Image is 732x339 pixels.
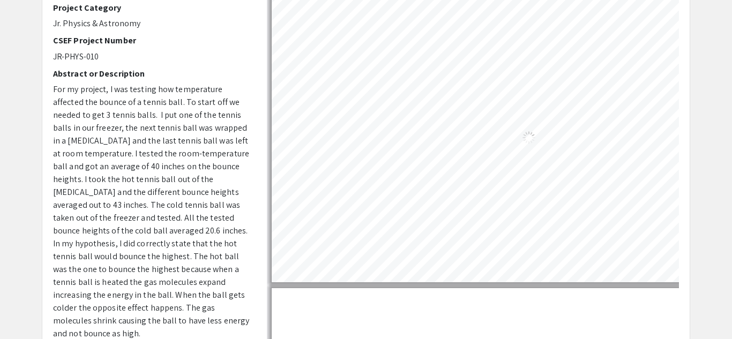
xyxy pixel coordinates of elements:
p: JR-PHYS-010 [53,50,251,63]
h2: Abstract or Description [53,69,251,79]
h2: CSEF Project Number [53,35,251,46]
p: Jr. Physics & Astronomy [53,17,251,30]
span: For my project, I was testing how temperature affected the bounce of a tennis ball. To start off ... [53,84,249,339]
h2: Project Category [53,3,251,13]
